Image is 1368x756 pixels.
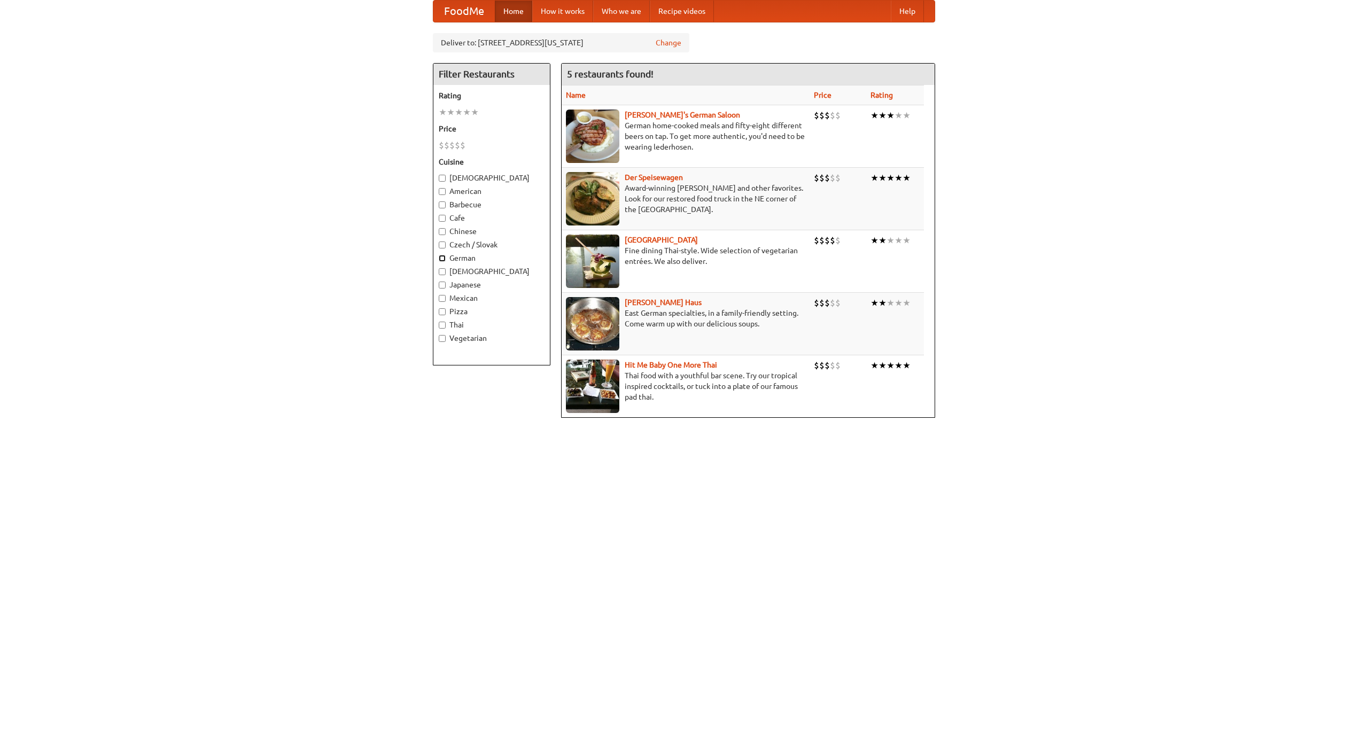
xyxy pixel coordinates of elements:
a: Price [814,91,831,99]
li: ★ [455,106,463,118]
li: $ [835,172,841,184]
li: ★ [895,297,903,309]
li: ★ [447,106,455,118]
p: Award-winning [PERSON_NAME] and other favorites. Look for our restored food truck in the NE corne... [566,183,805,215]
input: Mexican [439,295,446,302]
li: ★ [879,297,887,309]
label: [DEMOGRAPHIC_DATA] [439,266,545,277]
li: $ [830,360,835,371]
li: $ [814,297,819,309]
ng-pluralize: 5 restaurants found! [567,69,654,79]
p: East German specialties, in a family-friendly setting. Come warm up with our delicious soups. [566,308,805,329]
li: $ [830,172,835,184]
p: Fine dining Thai-style. Wide selection of vegetarian entrées. We also deliver. [566,245,805,267]
input: [DEMOGRAPHIC_DATA] [439,175,446,182]
b: [PERSON_NAME]'s German Saloon [625,111,740,119]
li: $ [825,110,830,121]
label: Cafe [439,213,545,223]
li: ★ [870,360,879,371]
a: [GEOGRAPHIC_DATA] [625,236,698,244]
li: ★ [895,110,903,121]
img: satay.jpg [566,235,619,288]
li: $ [814,235,819,246]
a: Der Speisewagen [625,173,683,182]
label: Thai [439,319,545,330]
a: Recipe videos [650,1,714,22]
li: ★ [887,110,895,121]
a: Who we are [593,1,650,22]
li: $ [835,360,841,371]
li: $ [825,172,830,184]
input: German [439,255,446,262]
li: $ [460,139,465,151]
li: $ [825,297,830,309]
li: $ [819,360,825,371]
p: German home-cooked meals and fifty-eight different beers on tap. To get more authentic, you'd nee... [566,120,805,152]
a: Rating [870,91,893,99]
li: $ [835,110,841,121]
input: Chinese [439,228,446,235]
li: ★ [895,172,903,184]
a: Help [891,1,924,22]
a: How it works [532,1,593,22]
li: ★ [887,172,895,184]
input: Thai [439,322,446,329]
li: $ [830,297,835,309]
a: FoodMe [433,1,495,22]
li: $ [439,139,444,151]
img: speisewagen.jpg [566,172,619,225]
li: ★ [887,360,895,371]
li: ★ [879,110,887,121]
li: ★ [870,110,879,121]
label: Czech / Slovak [439,239,545,250]
li: ★ [895,360,903,371]
li: ★ [870,235,879,246]
input: [DEMOGRAPHIC_DATA] [439,268,446,275]
input: Barbecue [439,201,446,208]
a: Hit Me Baby One More Thai [625,361,717,369]
li: $ [455,139,460,151]
label: Mexican [439,293,545,303]
label: American [439,186,545,197]
li: ★ [903,172,911,184]
label: Vegetarian [439,333,545,344]
li: ★ [870,172,879,184]
li: $ [814,360,819,371]
a: Name [566,91,586,99]
li: ★ [895,235,903,246]
img: kohlhaus.jpg [566,297,619,350]
li: ★ [887,297,895,309]
li: ★ [903,110,911,121]
li: $ [819,235,825,246]
input: Vegetarian [439,335,446,342]
input: Czech / Slovak [439,241,446,248]
li: ★ [903,235,911,246]
label: Japanese [439,279,545,290]
li: $ [825,360,830,371]
li: $ [830,235,835,246]
li: ★ [887,235,895,246]
label: Barbecue [439,199,545,210]
li: ★ [463,106,471,118]
p: Thai food with a youthful bar scene. Try our tropical inspired cocktails, or tuck into a plate of... [566,370,805,402]
input: Japanese [439,282,446,289]
li: $ [814,110,819,121]
li: ★ [903,297,911,309]
li: $ [835,297,841,309]
label: Chinese [439,226,545,237]
li: $ [819,297,825,309]
li: $ [825,235,830,246]
li: ★ [879,360,887,371]
label: [DEMOGRAPHIC_DATA] [439,173,545,183]
a: [PERSON_NAME] Haus [625,298,702,307]
img: esthers.jpg [566,110,619,163]
li: $ [819,110,825,121]
li: $ [819,172,825,184]
h5: Cuisine [439,157,545,167]
label: Pizza [439,306,545,317]
li: $ [830,110,835,121]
